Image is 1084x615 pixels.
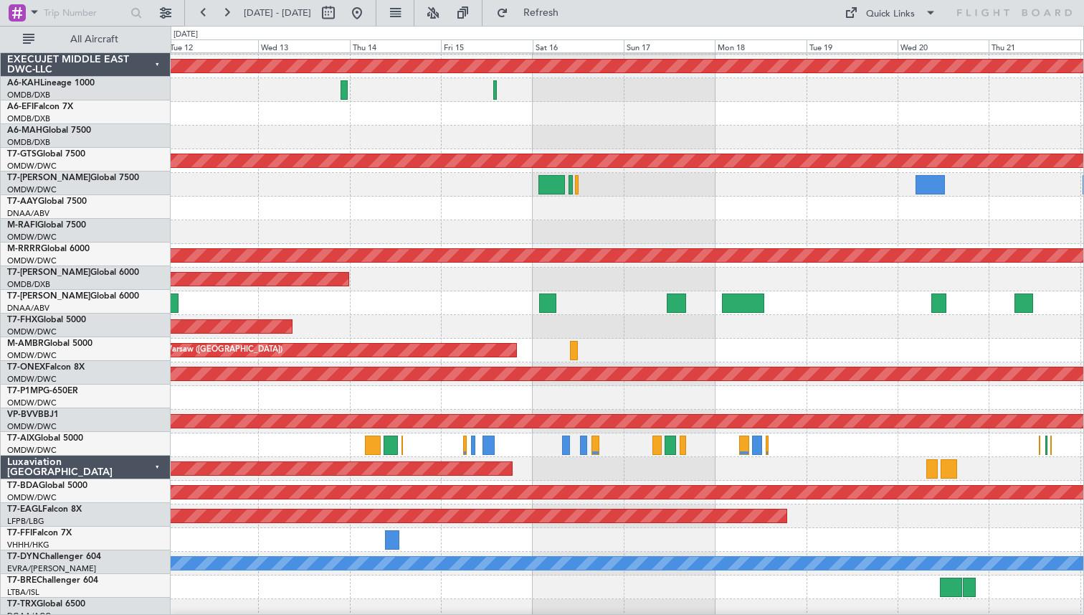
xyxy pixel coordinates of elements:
a: EVRA/[PERSON_NAME] [7,563,96,574]
a: M-AMBRGlobal 5000 [7,339,92,348]
span: T7-[PERSON_NAME] [7,268,90,277]
a: M-RAFIGlobal 7500 [7,221,86,230]
a: T7-DYNChallenger 604 [7,553,101,561]
a: T7-AIXGlobal 5000 [7,434,83,443]
a: T7-[PERSON_NAME]Global 6000 [7,268,139,277]
a: OMDB/DXB [7,279,50,290]
a: A6-MAHGlobal 7500 [7,126,91,135]
a: T7-P1MPG-650ER [7,387,78,395]
span: M-AMBR [7,339,44,348]
span: T7-GTS [7,150,37,159]
a: OMDW/DWC [7,398,57,408]
a: T7-EAGLFalcon 8X [7,505,82,514]
span: M-RRRR [7,245,41,253]
a: OMDW/DWC [7,161,57,172]
a: DNAA/ABV [7,303,49,314]
a: LFPB/LBG [7,516,44,527]
a: T7-GTSGlobal 7500 [7,150,85,159]
div: Wed 13 [258,39,349,52]
button: Quick Links [837,1,943,24]
a: OMDW/DWC [7,184,57,195]
span: T7-TRX [7,600,37,609]
span: T7-EAGL [7,505,42,514]
span: A6-EFI [7,103,34,111]
div: Thu 21 [989,39,1080,52]
span: T7-FFI [7,529,32,537]
a: T7-BDAGlobal 5000 [7,482,87,490]
div: Tue 19 [807,39,898,52]
span: VP-BVV [7,410,38,419]
button: All Aircraft [16,28,156,51]
span: All Aircraft [37,34,151,44]
span: T7-[PERSON_NAME] [7,174,90,182]
a: A6-EFIFalcon 7X [7,103,73,111]
div: [DATE] [173,29,198,41]
a: M-RRRRGlobal 6000 [7,245,90,253]
a: OMDW/DWC [7,445,57,456]
a: OMDB/DXB [7,137,50,148]
a: T7-[PERSON_NAME]Global 7500 [7,174,139,182]
a: T7-ONEXFalcon 8X [7,363,85,372]
a: VP-BVVBBJ1 [7,410,59,419]
a: OMDW/DWC [7,350,57,361]
span: M-RAFI [7,221,37,230]
span: [DATE] - [DATE] [244,6,311,19]
a: LTBA/ISL [7,587,39,598]
div: Wed 20 [898,39,989,52]
span: T7-DYN [7,553,39,561]
span: T7-[PERSON_NAME] [7,292,90,301]
div: Fri 15 [441,39,532,52]
div: Sat 16 [533,39,624,52]
a: T7-BREChallenger 604 [7,576,98,585]
div: Quick Links [866,7,915,22]
span: Refresh [511,8,571,18]
div: Tue 12 [167,39,258,52]
span: A6-KAH [7,79,40,88]
span: A6-MAH [7,126,42,135]
a: OMDB/DXB [7,90,50,100]
button: Refresh [490,1,576,24]
span: T7-AIX [7,434,34,443]
input: Trip Number [44,2,126,24]
a: OMDW/DWC [7,492,57,503]
a: OMDB/DXB [7,113,50,124]
span: T7-AAY [7,197,38,206]
a: DNAA/ABV [7,208,49,219]
a: OMDW/DWC [7,255,57,266]
div: Planned Maint Warsaw ([GEOGRAPHIC_DATA]) [110,339,282,361]
span: T7-ONEX [7,363,45,372]
span: T7-P1MP [7,387,43,395]
div: Mon 18 [715,39,806,52]
a: OMDW/DWC [7,327,57,337]
span: T7-BDA [7,482,39,490]
a: T7-TRXGlobal 6500 [7,600,85,609]
a: T7-AAYGlobal 7500 [7,197,87,206]
a: T7-[PERSON_NAME]Global 6000 [7,292,139,301]
a: OMDW/DWC [7,421,57,432]
a: OMDW/DWC [7,232,57,243]
a: T7-FHXGlobal 5000 [7,316,86,324]
a: OMDW/DWC [7,374,57,385]
div: Thu 14 [350,39,441,52]
a: T7-FFIFalcon 7X [7,529,72,537]
a: A6-KAHLineage 1000 [7,79,95,88]
span: T7-BRE [7,576,37,585]
a: VHHH/HKG [7,540,49,550]
div: Sun 17 [624,39,715,52]
span: T7-FHX [7,316,37,324]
